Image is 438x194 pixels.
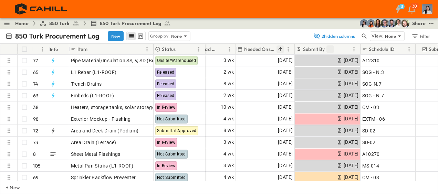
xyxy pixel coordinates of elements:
[278,68,293,76] span: [DATE]
[394,19,403,28] img: Kyle Baltes (kbaltes@cahill-sf.com)
[150,33,170,40] p: Group by:
[71,162,134,169] span: Metal Pan Stairs (L1-ROOF)
[38,45,46,53] button: Menu
[278,173,293,181] span: [DATE]
[177,45,185,53] button: Sort
[157,117,186,121] span: Not Submitted
[77,46,87,53] p: Item
[33,127,38,134] p: 72
[157,93,175,98] span: Released
[6,184,10,191] p: + New
[8,2,75,16] img: 4f72bfc4efa7236828875bac24094a5ddb05241e32d018417354e964050affa1.png
[387,19,396,28] img: Casey Kasten (ckasten@cahill-sf.com)
[369,46,394,53] p: Schedule ID
[71,139,116,146] span: Area Drain (Terrace)
[71,80,102,87] span: Trench Drains
[157,128,197,133] span: Submittal Approved
[344,162,358,170] span: [DATE]
[223,56,234,64] span: 3 wk
[89,45,96,53] button: Sort
[33,104,39,111] p: 38
[362,139,376,146] span: SD-02
[223,173,234,181] span: 4 wk
[33,116,39,122] p: 98
[136,32,145,40] button: kanban view
[344,91,358,99] span: [DATE]
[278,103,293,111] span: [DATE]
[362,57,380,64] span: A12310
[391,3,405,15] button: 3
[157,140,176,145] span: In Review
[15,20,175,27] nav: breadcrumbs
[344,138,358,146] span: [DATE]
[344,68,358,76] span: [DATE]
[350,45,358,53] button: Menu
[223,162,234,170] span: 3 wk
[344,80,358,88] span: [DATE]
[380,19,389,28] img: Jared Salin (jsalin@cahill-sf.com)
[344,173,358,181] span: [DATE]
[157,175,186,180] span: Not Submitted
[344,56,358,64] span: [DATE]
[33,92,39,99] p: 63
[411,32,431,40] div: Filter
[362,162,379,169] span: MS-014
[33,162,41,169] p: 105
[33,139,38,146] p: 73
[33,174,39,181] p: 69
[278,91,293,99] span: [DATE]
[284,45,292,53] button: Menu
[33,69,39,76] p: 65
[157,82,175,86] span: Released
[362,69,384,76] span: SOG - N.3
[108,31,124,41] button: New
[71,174,136,181] span: Sprinkler Backflow Preventer
[195,45,203,53] button: Menu
[362,92,384,99] span: SOG - N.7
[49,44,69,55] div: Info
[412,3,417,9] p: 30
[127,32,136,40] button: row view
[362,174,379,181] span: CM - 03
[171,33,182,40] p: None
[71,127,139,134] span: Area and Deck Drain (Podium)
[221,103,234,111] span: 10 wk
[405,45,413,53] button: Menu
[33,57,38,64] p: 77
[223,91,234,99] span: 2 wk
[362,116,385,122] span: EXTM - 06
[143,45,151,53] button: Menu
[223,115,234,123] span: 4 wk
[223,80,234,88] span: 8 wk
[362,127,376,134] span: SD-02
[385,33,396,40] p: None
[401,19,409,28] img: Daniel Esposito (desposito@cahill-sf.com)
[225,45,233,53] button: Menu
[412,20,426,27] div: Share
[396,45,403,53] button: Sort
[15,31,100,41] p: 850 Turk Procurement Log
[33,151,36,158] p: 8
[157,105,176,110] span: In Review
[409,31,432,41] button: Filter
[90,20,171,27] a: 850 Turk Procurement Log
[344,115,358,123] span: [DATE]
[374,19,382,28] img: Kim Bowen (kbowen@cahill-sf.com)
[303,46,325,53] p: Submit By
[223,127,234,134] span: 8 wk
[362,151,380,158] span: A10270
[157,70,175,75] span: Released
[422,4,432,14] img: Profile Picture
[360,19,368,28] img: Cindy De Leon (cdeleon@cahill-sf.com)
[223,68,234,76] span: 2 wk
[344,127,358,134] span: [DATE]
[40,20,79,27] a: 850 Turk
[33,80,38,87] p: 74
[367,19,375,28] img: Stephanie McNeill (smcneill@cahill-sf.com)
[100,20,161,27] span: 850 Turk Procurement Log
[401,4,403,9] h6: 3
[157,58,196,63] span: Onsite/Warehoused
[309,31,359,41] button: 2hidden columns
[157,163,176,168] span: In Review
[278,162,293,170] span: [DATE]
